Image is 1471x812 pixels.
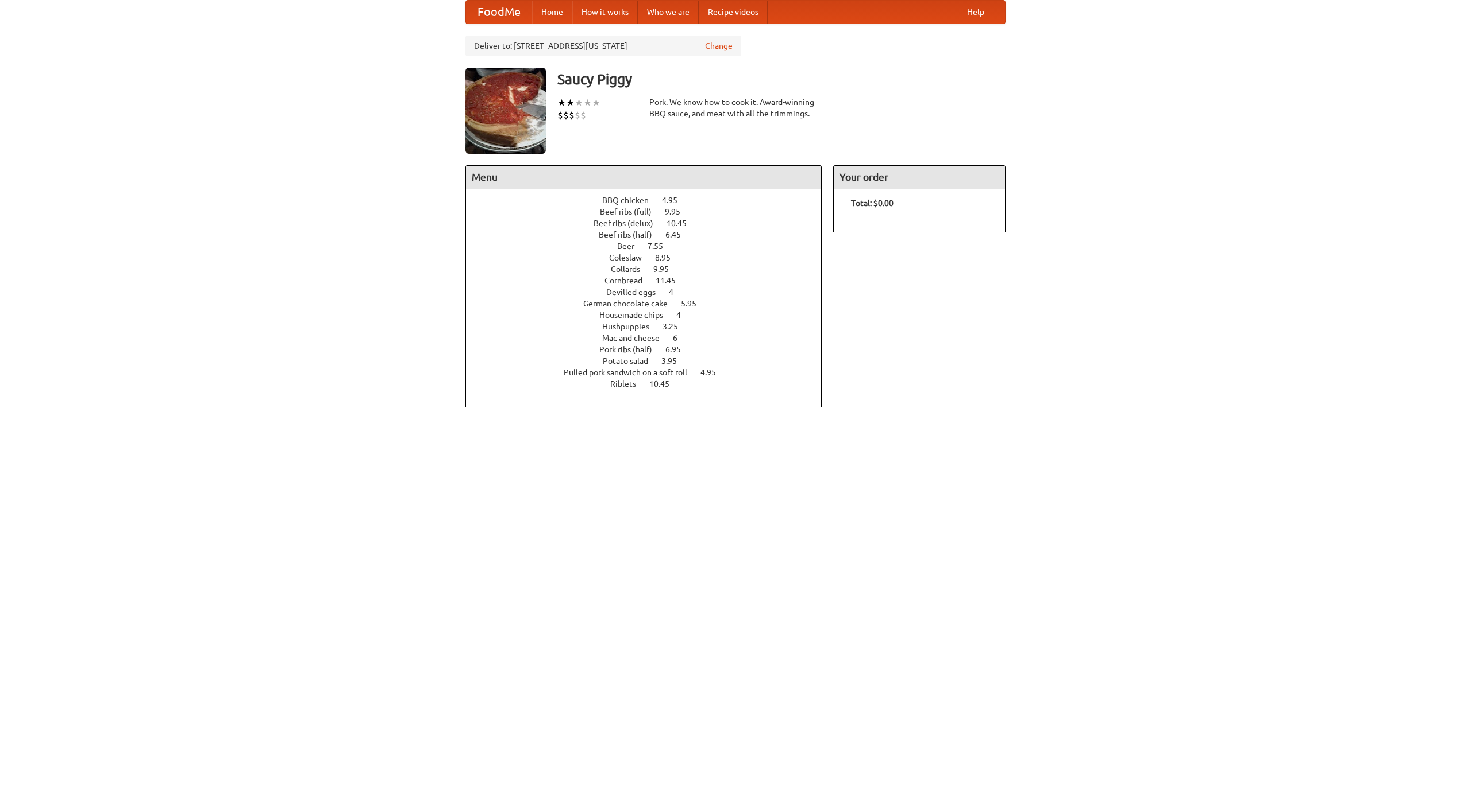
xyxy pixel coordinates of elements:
span: Beer [617,242,646,251]
span: 7.55 [648,242,675,251]
li: ★ [583,96,592,109]
a: Hushpuppies 3.25 [602,322,699,331]
h4: Your order [834,166,1005,189]
span: Potato salad [603,356,660,366]
div: Pork. We know how to cook it. Award-winning BBQ sauce, and meat with all the trimmings. [649,96,822,119]
div: Deliver to: [STREET_ADDRESS][US_STATE] [465,36,741,56]
a: FoodMe [466,1,532,24]
span: Beef ribs (delux) [594,219,665,228]
a: German chocolate cake 5.95 [583,299,718,308]
span: 9.95 [653,265,680,274]
a: Pulled pork sandwich on a soft roll 4.95 [564,368,737,377]
a: Beef ribs (delux) 10.45 [594,219,708,228]
a: Home [532,1,572,24]
li: $ [580,109,586,122]
span: 10.45 [667,219,698,228]
span: Collards [611,265,652,274]
span: Hushpuppies [602,322,661,331]
a: Who we are [638,1,699,24]
a: Recipe videos [699,1,768,24]
span: Beef ribs (half) [599,230,664,239]
a: Help [958,1,993,24]
li: ★ [592,96,600,109]
span: 10.45 [649,379,681,388]
span: 3.25 [663,322,690,331]
h3: Saucy Piggy [557,68,1006,91]
span: German chocolate cake [583,299,679,308]
img: angular.jpg [465,68,546,154]
li: $ [557,109,563,122]
a: Housemade chips 4 [599,310,702,320]
a: Mac and cheese 6 [602,333,699,343]
span: Devilled eggs [606,287,667,297]
span: 6.45 [665,230,692,239]
span: 9.95 [665,207,692,216]
li: ★ [566,96,575,109]
span: Pulled pork sandwich on a soft roll [564,368,699,377]
a: Beer 7.55 [617,242,684,251]
span: 3.95 [661,356,688,366]
a: Devilled eggs 4 [606,287,695,297]
span: 6 [673,333,689,343]
a: Change [705,40,733,52]
span: BBQ chicken [602,196,660,205]
span: 4.95 [662,196,689,205]
span: 6.95 [665,345,692,354]
span: Housemade chips [599,310,675,320]
li: ★ [557,96,566,109]
span: 11.45 [656,276,687,285]
li: ★ [575,96,583,109]
span: Pork ribs (half) [599,345,664,354]
a: Pork ribs (half) 6.95 [599,345,702,354]
li: $ [575,109,580,122]
a: Coleslaw 8.95 [609,253,692,262]
li: $ [563,109,569,122]
a: Riblets 10.45 [610,379,691,388]
a: Cornbread 11.45 [604,276,697,285]
span: Beef ribs (full) [600,207,663,216]
b: Total: $0.00 [851,199,894,208]
span: Mac and cheese [602,333,671,343]
a: BBQ chicken 4.95 [602,196,699,205]
span: Riblets [610,379,648,388]
span: Coleslaw [609,253,653,262]
span: Cornbread [604,276,654,285]
a: Beef ribs (full) 9.95 [600,207,702,216]
a: Beef ribs (half) 6.45 [599,230,702,239]
span: 4 [669,287,685,297]
span: 5.95 [681,299,708,308]
h4: Menu [466,166,821,189]
li: $ [569,109,575,122]
a: Potato salad 3.95 [603,356,698,366]
a: How it works [572,1,638,24]
a: Collards 9.95 [611,265,690,274]
span: 4 [676,310,692,320]
span: 4.95 [700,368,727,377]
span: 8.95 [655,253,682,262]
